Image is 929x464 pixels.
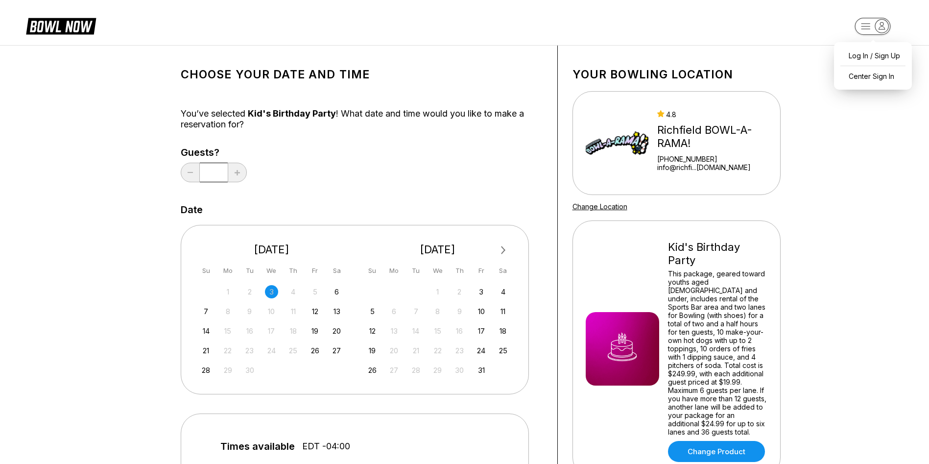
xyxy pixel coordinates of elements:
div: We [431,264,444,277]
div: Not available Monday, September 15th, 2025 [221,324,235,338]
div: Choose Saturday, October 25th, 2025 [497,344,510,357]
div: Choose Sunday, September 28th, 2025 [199,364,213,377]
div: Not available Wednesday, October 29th, 2025 [431,364,444,377]
div: Choose Saturday, October 11th, 2025 [497,305,510,318]
div: Not available Wednesday, September 10th, 2025 [265,305,278,318]
div: Not available Thursday, September 4th, 2025 [286,285,300,298]
div: Not available Monday, September 29th, 2025 [221,364,235,377]
div: Tu [409,264,423,277]
div: Choose Friday, September 26th, 2025 [309,344,322,357]
div: Richfield BOWL-A-RAMA! [657,123,767,150]
div: Not available Monday, October 20th, 2025 [387,344,401,357]
div: Not available Thursday, October 9th, 2025 [453,305,466,318]
div: Fr [309,264,322,277]
div: Tu [243,264,256,277]
div: Su [366,264,379,277]
span: Kid's Birthday Party [248,108,336,119]
div: Not available Monday, October 13th, 2025 [387,324,401,338]
div: Choose Sunday, October 19th, 2025 [366,344,379,357]
div: Choose Friday, October 31st, 2025 [475,364,488,377]
div: Not available Wednesday, October 1st, 2025 [431,285,444,298]
div: Not available Thursday, October 30th, 2025 [453,364,466,377]
div: Sa [497,264,510,277]
div: Not available Monday, September 22nd, 2025 [221,344,235,357]
div: Not available Tuesday, September 16th, 2025 [243,324,256,338]
div: You’ve selected ! What date and time would you like to make a reservation for? [181,108,543,130]
div: Kid's Birthday Party [668,241,767,267]
div: Not available Wednesday, October 15th, 2025 [431,324,444,338]
div: Not available Tuesday, September 23rd, 2025 [243,344,256,357]
div: Not available Thursday, September 11th, 2025 [286,305,300,318]
div: [DATE] [362,243,514,256]
div: Not available Tuesday, October 21st, 2025 [409,344,423,357]
div: [DATE] [196,243,348,256]
div: Choose Friday, October 17th, 2025 [475,324,488,338]
div: This package, geared toward youths aged [DEMOGRAPHIC_DATA] and under, includes rental of the Spor... [668,269,767,436]
div: Choose Sunday, October 12th, 2025 [366,324,379,338]
div: Not available Monday, October 27th, 2025 [387,364,401,377]
div: Sa [330,264,343,277]
h1: Your bowling location [572,68,781,81]
div: Not available Monday, September 1st, 2025 [221,285,235,298]
div: Choose Saturday, September 6th, 2025 [330,285,343,298]
div: Choose Friday, September 12th, 2025 [309,305,322,318]
a: Change Product [668,441,765,462]
div: Choose Friday, September 19th, 2025 [309,324,322,338]
img: Richfield BOWL-A-RAMA! [586,106,648,180]
div: Not available Wednesday, September 17th, 2025 [265,324,278,338]
label: Date [181,204,203,215]
div: Choose Friday, October 24th, 2025 [475,344,488,357]
div: Mo [387,264,401,277]
label: Guests? [181,147,247,158]
div: Choose Sunday, October 26th, 2025 [366,364,379,377]
div: Choose Sunday, September 14th, 2025 [199,324,213,338]
div: Not available Thursday, September 18th, 2025 [286,324,300,338]
div: Not available Thursday, October 2nd, 2025 [453,285,466,298]
img: Kid's Birthday Party [586,312,659,386]
div: month 2025-10 [364,284,511,377]
div: Not available Friday, September 5th, 2025 [309,285,322,298]
div: Choose Sunday, September 7th, 2025 [199,305,213,318]
div: Choose Friday, October 3rd, 2025 [475,285,488,298]
div: Not available Wednesday, September 3rd, 2025 [265,285,278,298]
div: Choose Saturday, September 20th, 2025 [330,324,343,338]
div: We [265,264,278,277]
div: Not available Thursday, October 23rd, 2025 [453,344,466,357]
div: Not available Tuesday, October 14th, 2025 [409,324,423,338]
div: Choose Friday, October 10th, 2025 [475,305,488,318]
span: Times available [220,441,295,452]
div: Not available Monday, October 6th, 2025 [387,305,401,318]
h1: Choose your Date and time [181,68,543,81]
div: Fr [475,264,488,277]
div: Not available Tuesday, October 28th, 2025 [409,364,423,377]
div: Not available Thursday, October 16th, 2025 [453,324,466,338]
div: Not available Tuesday, October 7th, 2025 [409,305,423,318]
button: Next Month [496,243,511,258]
div: 4.8 [657,110,767,119]
div: Th [286,264,300,277]
div: [PHONE_NUMBER] [657,155,767,163]
a: info@richfi...[DOMAIN_NAME] [657,163,767,171]
div: month 2025-09 [198,284,345,377]
div: Choose Saturday, September 27th, 2025 [330,344,343,357]
div: Not available Thursday, September 25th, 2025 [286,344,300,357]
div: Not available Wednesday, October 8th, 2025 [431,305,444,318]
div: Not available Wednesday, October 22nd, 2025 [431,344,444,357]
div: Choose Saturday, September 13th, 2025 [330,305,343,318]
div: Not available Tuesday, September 30th, 2025 [243,364,256,377]
div: Th [453,264,466,277]
div: Choose Saturday, October 18th, 2025 [497,324,510,338]
div: Not available Monday, September 8th, 2025 [221,305,235,318]
a: Center Sign In [839,68,907,85]
a: Log In / Sign Up [839,47,907,64]
div: Su [199,264,213,277]
div: Choose Sunday, September 21st, 2025 [199,344,213,357]
div: Mo [221,264,235,277]
div: Choose Saturday, October 4th, 2025 [497,285,510,298]
div: Not available Wednesday, September 24th, 2025 [265,344,278,357]
a: Change Location [572,202,627,211]
div: Choose Sunday, October 5th, 2025 [366,305,379,318]
span: EDT -04:00 [302,441,350,452]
